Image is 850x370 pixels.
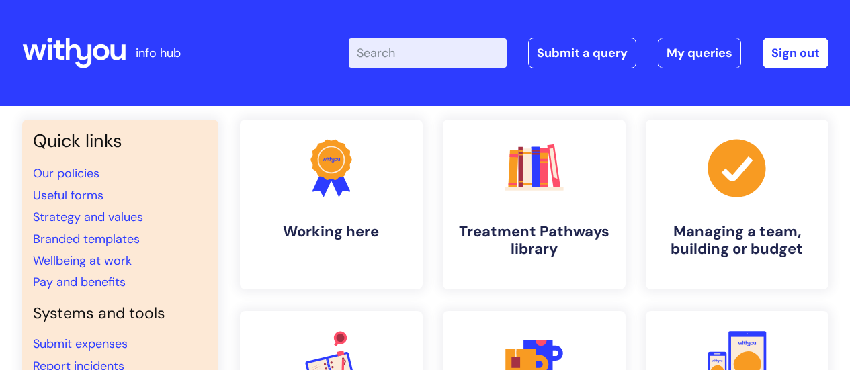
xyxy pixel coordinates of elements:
a: Useful forms [33,187,103,203]
h4: Treatment Pathways library [454,223,615,259]
h4: Working here [251,223,412,240]
a: Our policies [33,165,99,181]
h4: Systems and tools [33,304,208,323]
a: Sign out [763,38,828,68]
h3: Quick links [33,130,208,152]
a: Managing a team, building or budget [646,120,828,289]
a: Pay and benefits [33,274,126,290]
input: Search [349,38,507,68]
a: Working here [240,120,423,289]
div: | - [349,38,828,68]
p: info hub [136,42,181,64]
a: Submit a query [528,38,636,68]
a: Treatment Pathways library [443,120,626,289]
a: My queries [658,38,741,68]
a: Wellbeing at work [33,252,132,269]
h4: Managing a team, building or budget [656,223,818,259]
a: Strategy and values [33,209,143,225]
a: Submit expenses [33,336,128,352]
a: Branded templates [33,231,140,247]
